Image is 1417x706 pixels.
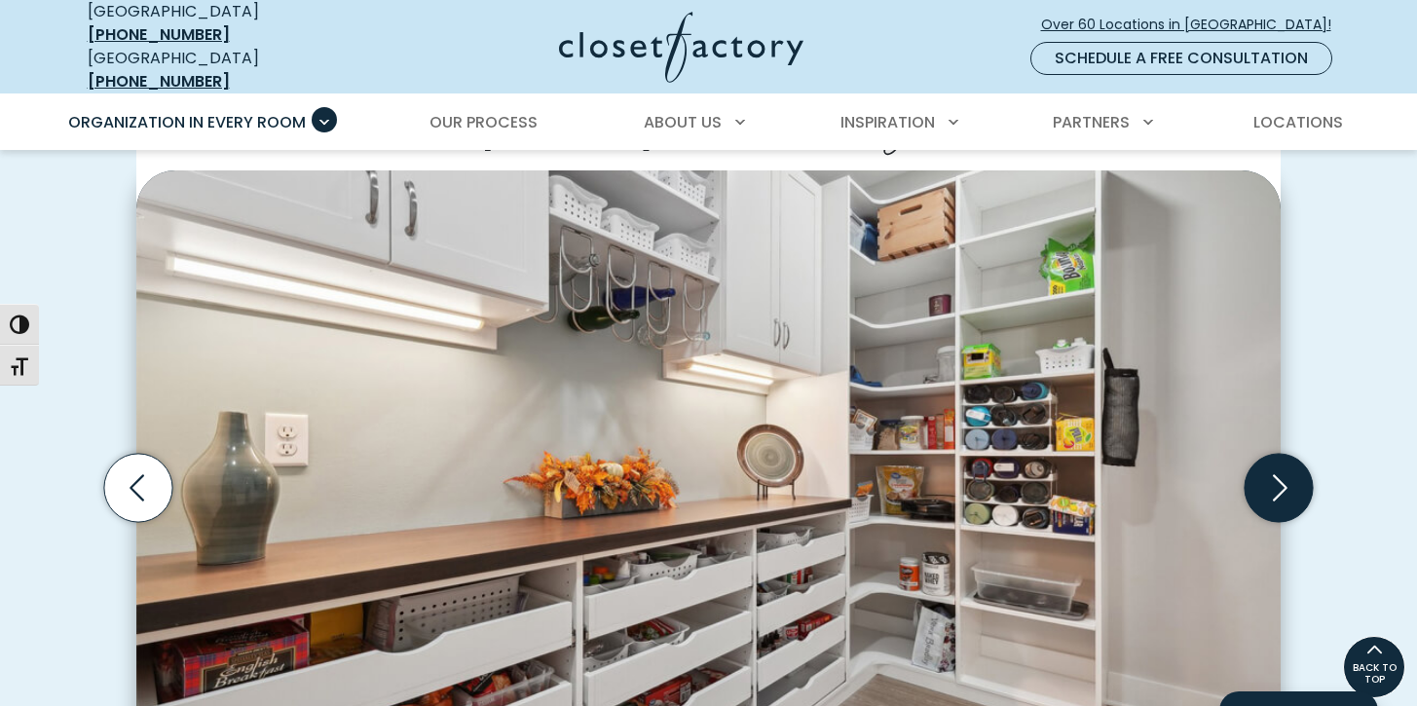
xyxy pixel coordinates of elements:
nav: Primary Menu [55,95,1363,150]
span: Over 60 Locations in [GEOGRAPHIC_DATA]! [1041,15,1347,35]
span: BACK TO TOP [1344,662,1404,686]
span: Partners [1053,111,1130,133]
a: Schedule a Free Consultation [1030,42,1332,75]
button: Previous slide [96,446,180,530]
div: [GEOGRAPHIC_DATA] [88,47,370,93]
a: [PHONE_NUMBER] [88,70,230,93]
img: Closet Factory Logo [559,12,803,83]
span: Our Process [429,111,538,133]
span: Organization in Every Room [68,111,306,133]
a: [PHONE_NUMBER] [88,23,230,46]
a: Over 60 Locations in [GEOGRAPHIC_DATA]! [1040,8,1348,42]
span: Inspiration [840,111,935,133]
span: Locations [1253,111,1343,133]
button: Next slide [1237,446,1321,530]
a: BACK TO TOP [1343,636,1405,698]
span: About Us [644,111,722,133]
